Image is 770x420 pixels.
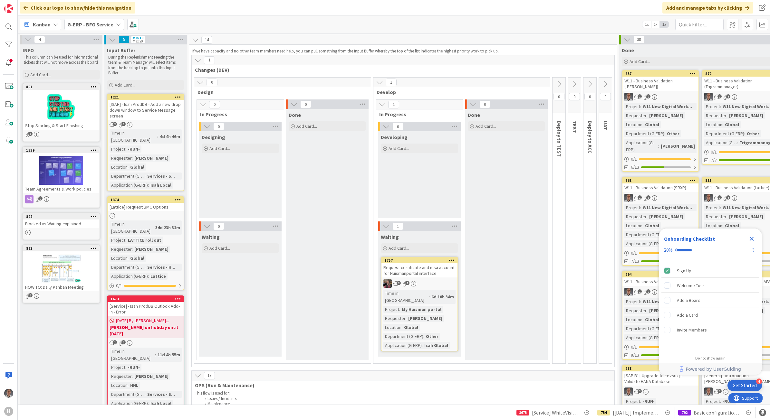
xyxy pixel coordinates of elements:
span: [DATE] By [PERSON_NAME]... [116,317,169,324]
div: -RUN- [126,364,141,371]
div: 11d 4h 55m [156,351,182,358]
div: Application (G-ERP) [383,342,422,349]
div: -RUN- [641,398,656,405]
div: Global [402,324,420,331]
div: 0/1 [622,155,698,163]
div: Team Agreements & Work policies [23,185,99,193]
div: Application (G-ERP) [624,139,658,153]
div: Project [110,237,125,244]
div: My Huisman portal [400,306,443,313]
div: 857 [625,71,698,76]
span: 1 [121,122,126,126]
div: Onboarding Checklist [664,235,715,243]
a: 857W11 - Business Validation ([PERSON_NAME])PSProject:W11 New Digital Work...Requester:[PERSON_NA... [622,70,699,172]
div: Blocked vs Waiting explained [23,219,99,228]
div: Requester [624,307,647,314]
div: Welcome Tour [677,282,704,289]
div: Global [643,316,661,323]
div: [ISAH] - Isah ProdDB - Add a new drop down window to Service Message screen [108,100,184,120]
div: Global [129,163,146,171]
span: : [145,391,146,398]
span: 0 / 1 [631,156,637,163]
img: PS [624,194,633,202]
div: Isah Local [149,400,173,407]
div: 1757 [381,257,457,263]
img: BF [383,279,392,288]
div: Application (G-ERP) [110,182,148,189]
span: : [658,143,659,150]
img: PS [704,194,713,202]
div: 1374 [111,198,184,202]
span: : [148,182,149,189]
img: PS [624,93,633,101]
a: 1339Team Agreements & Work policies [23,147,100,208]
div: 857 [622,71,698,77]
div: 893 [23,246,99,251]
div: 6d 10h 34m [430,293,456,300]
div: Other [424,333,440,340]
div: Department (G-ERP) [624,325,664,332]
div: Requester [624,112,647,119]
a: 1374[Lattice] Request BMC OptionsTime in [GEOGRAPHIC_DATA]:34d 23h 31mProject:LATTICE roll outReq... [107,196,184,290]
div: [PERSON_NAME] [727,112,765,119]
div: [PERSON_NAME] [648,307,685,314]
div: 1757 [384,258,457,263]
div: Department (G-ERP) [110,264,145,271]
div: PS [622,194,698,202]
div: Department (G-ERP) [383,333,423,340]
div: HNL [129,382,140,389]
div: Department (G-ERP) [624,130,664,137]
span: : [720,398,721,405]
div: Department (G-ERP) [704,130,744,137]
span: 1 [28,293,33,297]
span: : [642,222,643,229]
div: 938 [625,366,698,371]
div: [SAP B1][Upgrade to FP2502] - Validate HANA Database [622,371,698,386]
div: 4d 4h 46m [158,133,182,140]
span: 1 [405,281,409,285]
span: : [401,324,402,331]
div: Click our logo to show/hide this navigation [20,2,135,14]
div: Checklist Container [659,229,762,375]
div: 892 [23,214,99,219]
a: 893HOW TO: Daily Kanban Meeting [23,245,100,303]
div: Application (G-ERP) [624,334,663,341]
div: Requester [383,315,406,322]
span: : [727,213,727,220]
span: : [727,112,727,119]
div: Other [665,130,681,137]
div: 1339Team Agreements & Work policies [23,147,99,193]
div: Requester [624,213,647,220]
div: BF [381,279,457,288]
div: -RUN- [126,145,141,153]
span: 2 [638,389,642,393]
img: PS [624,387,633,396]
div: 4 [756,378,762,384]
img: PS [704,93,713,101]
span: 1 [638,94,642,98]
div: Add a Board [677,296,700,304]
span: : [145,173,146,180]
div: Application (G-ERP) [704,139,737,146]
div: Location [624,121,642,128]
div: W11 - Business Validation ([PERSON_NAME]) [622,77,698,91]
span: : [132,154,133,162]
span: 2 [646,94,650,98]
div: Application (G-ERP) [110,273,148,280]
a: Powered by UserGuiding [662,363,759,375]
div: Global [643,222,661,229]
div: Invite Members [677,326,707,334]
div: Request certificate and msa account for Huismanportal interface [381,263,457,277]
img: PS [624,288,633,296]
span: Powered by UserGuiding [686,365,741,373]
div: Requester [110,373,132,380]
span: Kanban [33,21,51,28]
div: Project [704,398,720,405]
span: : [125,237,126,244]
div: Services - S... [146,391,177,398]
span: : [642,316,643,323]
div: Application (G-ERP) [110,400,148,407]
div: 868W11 - Business Validation (SRXP) [622,178,698,192]
span: 1 [717,195,722,200]
span: : [155,351,156,358]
